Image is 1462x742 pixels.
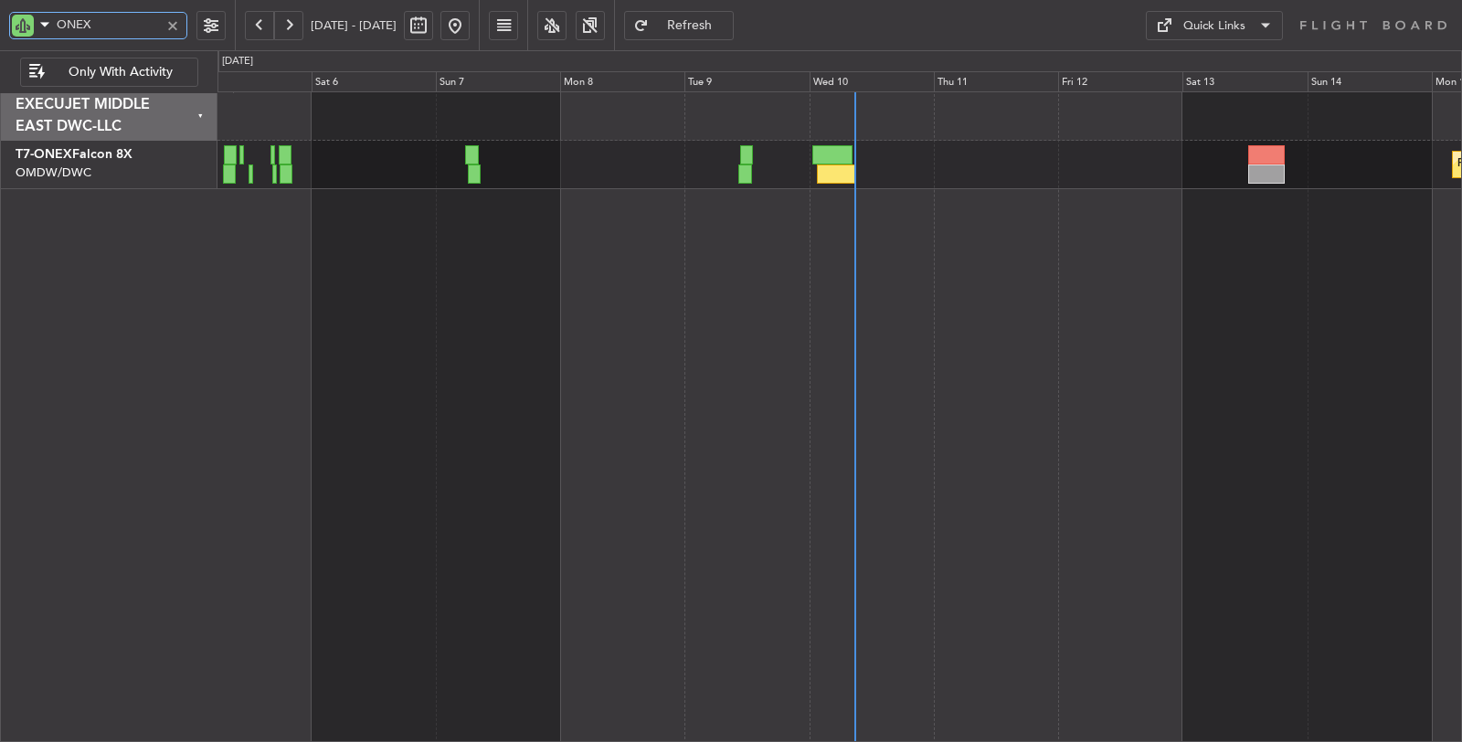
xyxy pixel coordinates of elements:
[20,58,198,87] button: Only With Activity
[934,71,1058,93] div: Thu 11
[436,71,560,93] div: Sun 7
[311,17,397,34] span: [DATE] - [DATE]
[48,66,192,79] span: Only With Activity
[624,11,734,40] button: Refresh
[684,71,809,93] div: Tue 9
[16,148,132,161] a: T7-ONEXFalcon 8X
[810,71,934,93] div: Wed 10
[1183,17,1245,36] div: Quick Links
[222,54,253,69] div: [DATE]
[1182,71,1307,93] div: Sat 13
[187,71,312,93] div: Fri 5
[16,164,91,181] a: OMDW/DWC
[1308,71,1432,93] div: Sun 14
[652,19,727,32] span: Refresh
[16,148,72,161] span: T7-ONEX
[1058,71,1182,93] div: Fri 12
[560,71,684,93] div: Mon 8
[1146,11,1283,40] button: Quick Links
[57,11,160,38] input: A/C (Reg. or Type)
[312,71,436,93] div: Sat 6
